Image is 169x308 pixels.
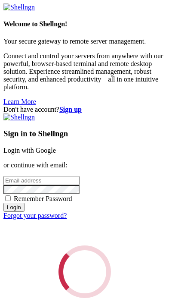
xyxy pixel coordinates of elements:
[3,212,67,219] a: Forgot your password?
[3,3,35,11] img: Shellngn
[3,161,166,169] p: or continue with email:
[3,20,166,28] h4: Welcome to Shellngn!
[5,195,11,201] input: Remember Password
[3,106,166,113] div: Don't have account?
[3,203,25,212] input: Login
[3,147,56,154] a: Login with Google
[58,245,111,298] div: Loading...
[3,52,166,91] p: Connect and control your servers from anywhere with our powerful, browser-based terminal and remo...
[14,195,72,202] span: Remember Password
[3,98,36,105] a: Learn More
[3,129,166,138] h3: Sign in to Shellngn
[3,176,80,185] input: Email address
[3,38,166,45] p: Your secure gateway to remote server management.
[59,106,82,113] a: Sign up
[3,113,35,121] img: Shellngn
